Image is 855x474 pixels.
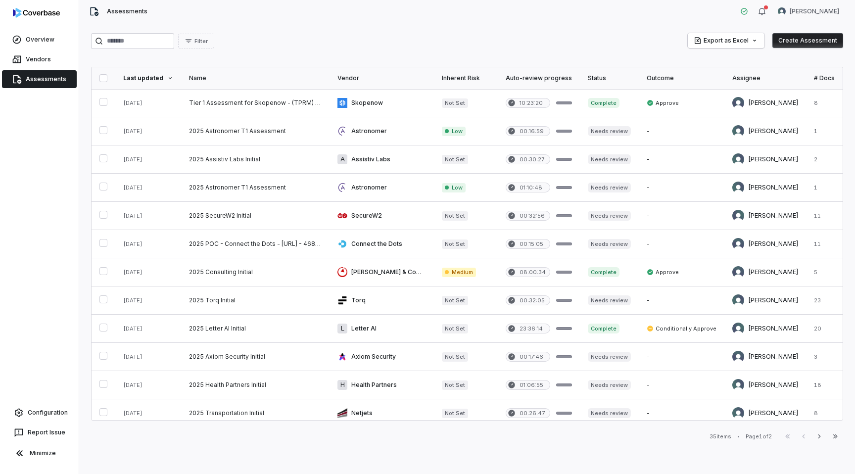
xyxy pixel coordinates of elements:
[732,153,744,165] img: Sayantan Bhattacherjee avatar
[639,343,724,371] td: -
[442,74,490,82] div: Inherent Risk
[732,323,744,334] img: Adeola Ajiginni avatar
[732,125,744,137] img: Sayantan Bhattacherjee avatar
[2,70,77,88] a: Assessments
[732,97,744,109] img: Tomo Majima avatar
[732,407,744,419] img: Sayantan Bhattacherjee avatar
[732,379,744,391] img: Sayantan Bhattacherjee avatar
[746,433,772,440] div: Page 1 of 2
[772,4,845,19] button: Sayantan Bhattacherjee avatar[PERSON_NAME]
[639,202,724,230] td: -
[639,117,724,145] td: -
[178,34,214,48] button: Filter
[639,399,724,427] td: -
[732,294,744,306] img: Sayantan Bhattacherjee avatar
[4,404,75,422] a: Configuration
[639,145,724,174] td: -
[790,7,839,15] span: [PERSON_NAME]
[189,74,322,82] div: Name
[737,433,740,440] div: •
[814,74,835,82] div: # Docs
[732,238,744,250] img: Tomo Majima avatar
[772,33,843,48] button: Create Assessment
[639,371,724,399] td: -
[506,74,572,82] div: Auto-review progress
[732,266,744,278] img: Tomo Majima avatar
[778,7,786,15] img: Sayantan Bhattacherjee avatar
[13,8,60,18] img: logo-D7KZi-bG.svg
[688,33,764,48] button: Export as Excel
[4,443,75,463] button: Minimize
[123,74,173,82] div: Last updated
[710,433,731,440] div: 35 items
[194,38,208,45] span: Filter
[732,210,744,222] img: Adeola Ajiginni avatar
[2,31,77,48] a: Overview
[2,50,77,68] a: Vendors
[647,74,716,82] div: Outcome
[732,74,798,82] div: Assignee
[337,74,426,82] div: Vendor
[732,182,744,193] img: Sayantan Bhattacherjee avatar
[588,74,631,82] div: Status
[639,174,724,202] td: -
[639,230,724,258] td: -
[732,351,744,363] img: Tomo Majima avatar
[107,7,147,15] span: Assessments
[639,286,724,315] td: -
[4,424,75,441] button: Report Issue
